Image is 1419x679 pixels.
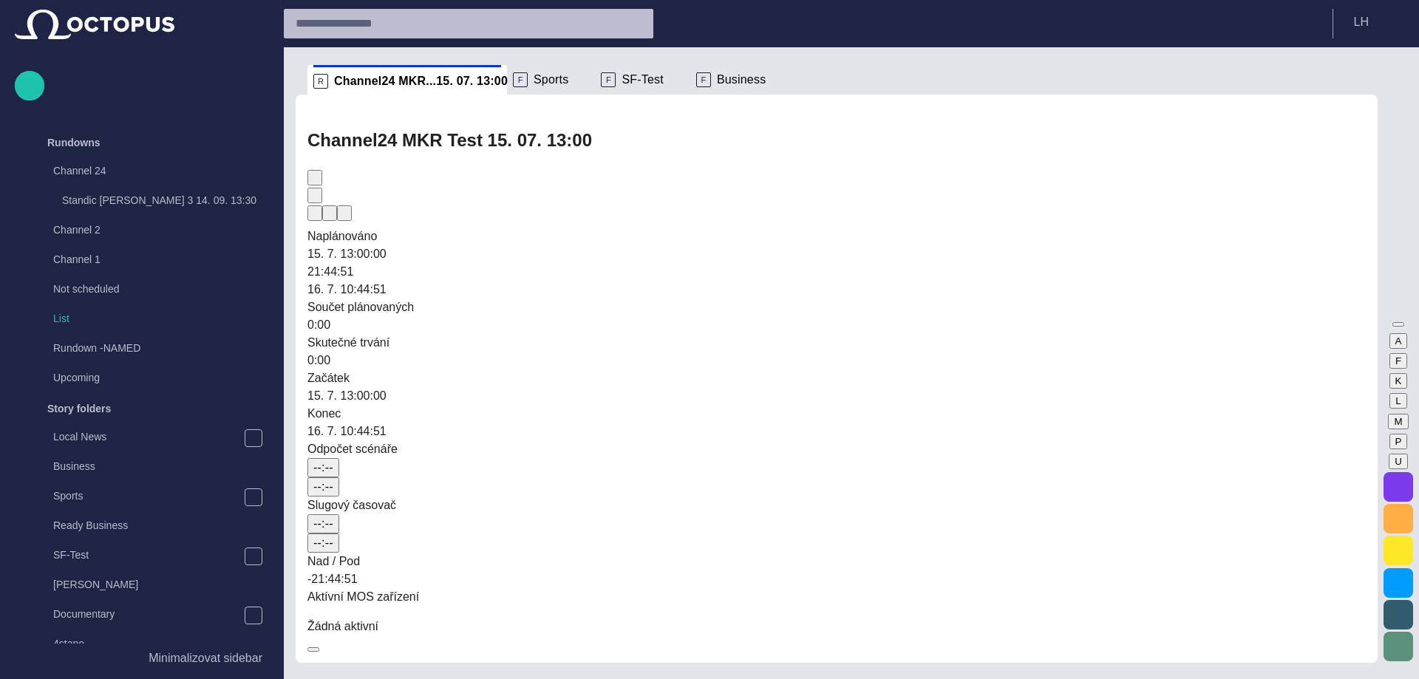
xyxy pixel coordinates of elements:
[307,263,1366,281] div: 21:44:51
[24,305,268,335] div: List
[513,72,528,87] p: F
[15,644,268,673] button: Minimalizovat sidebar
[33,187,268,216] div: Standic [PERSON_NAME] 3 14. 09. 13:30
[1354,13,1369,31] p: L H
[690,65,792,95] div: FBusiness
[53,370,239,385] p: Upcoming
[53,518,268,533] p: Ready Business
[1388,414,1408,429] button: M
[15,10,174,39] img: Octopus News Room
[1389,393,1406,409] button: L
[307,423,1366,440] div: 16. 7. 10:44:51
[24,512,268,542] div: Ready Business
[24,453,268,482] div: Business
[1389,333,1408,349] button: A
[307,281,1366,298] div: 16. 7. 10:44:51
[24,601,268,630] div: Documentary
[307,458,339,477] button: --:--
[307,570,1366,588] div: -21:44:51
[307,245,1366,263] div: 15. 7. 13:00:00
[334,74,508,89] span: Channel24 MKR...15. 07. 13:00
[307,499,396,511] span: Slugový časovač
[53,488,244,503] p: Sports
[53,163,239,178] p: Channel 24
[307,387,1366,405] div: 15. 7. 13:00:00
[307,407,341,420] span: Konec
[53,311,268,326] p: List
[307,533,339,553] button: --:--
[307,590,419,603] span: Aktívní MOS zařízení
[24,542,268,571] div: SF-Test
[307,127,1366,154] h2: Channel24 MKR Test 15. 07. 13:00
[53,252,239,267] p: Channel 1
[307,316,1366,334] div: 0:00
[53,282,239,296] p: Not scheduled
[53,222,239,237] p: Channel 2
[15,128,268,644] ul: main menu
[696,72,711,87] p: F
[307,230,377,242] span: Naplánováno
[307,514,339,533] button: --:--
[307,443,398,455] span: Odpočet scénáře
[47,401,111,416] p: Story folders
[24,571,268,601] div: [PERSON_NAME]
[507,65,595,95] div: FSports
[24,423,268,453] div: Local News
[313,74,328,89] p: R
[534,72,568,87] span: Sports
[595,65,690,95] div: FSF-Test
[717,72,766,87] span: Business
[1389,353,1407,369] button: F
[307,618,1366,635] p: Žádná aktivní
[307,336,389,349] span: Skutečné trvání
[307,477,339,497] button: --:--
[53,636,268,651] p: 4stano
[601,72,616,87] p: F
[53,577,268,592] p: [PERSON_NAME]
[307,372,350,384] span: Začátek
[24,482,268,512] div: Sports
[1389,434,1408,449] button: P
[307,301,414,313] span: Součet plánovaných
[622,72,663,87] span: SF-Test
[1389,373,1408,389] button: K
[149,649,262,667] p: Minimalizovat sidebar
[53,547,244,562] p: SF-Test
[62,193,268,208] p: Standic [PERSON_NAME] 3 14. 09. 13:30
[53,341,239,355] p: Rundown -NAMED
[1389,454,1408,469] button: U
[47,135,101,150] p: Rundowns
[53,429,244,444] p: Local News
[307,65,507,95] div: RChannel24 MKR...15. 07. 13:00
[53,459,268,474] p: Business
[1342,9,1410,35] button: LH
[24,630,268,660] div: 4stano
[307,352,1366,369] div: 0:00
[53,607,244,621] p: Documentary
[307,555,360,567] span: Nad / Pod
